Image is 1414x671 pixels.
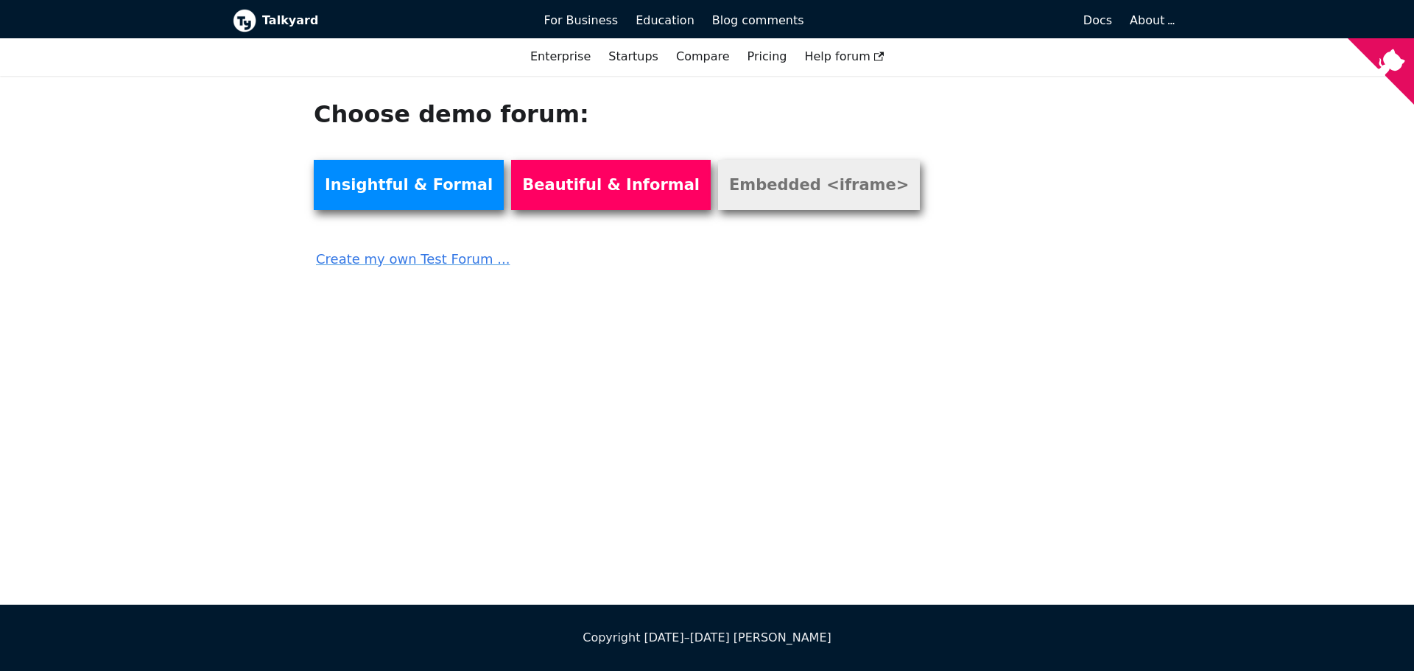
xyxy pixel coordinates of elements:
a: For Business [535,8,627,33]
a: Education [627,8,703,33]
a: Embedded <iframe> [718,160,920,210]
span: Blog comments [712,13,804,27]
span: Docs [1083,13,1112,27]
a: Blog comments [703,8,813,33]
a: About [1130,13,1172,27]
a: Startups [599,44,667,69]
a: Pricing [739,44,796,69]
div: Copyright [DATE]–[DATE] [PERSON_NAME] [233,628,1181,647]
img: Talkyard logo [233,9,256,32]
span: For Business [544,13,619,27]
a: Enterprise [521,44,599,69]
a: Create my own Test Forum ... [314,238,938,270]
b: Talkyard [262,11,524,30]
a: Docs [813,8,1122,33]
span: Education [636,13,694,27]
a: Talkyard logoTalkyard [233,9,524,32]
h1: Choose demo forum: [314,99,938,129]
a: Help forum [795,44,893,69]
a: Insightful & Formal [314,160,504,210]
span: Help forum [804,49,884,63]
a: Compare [676,49,730,63]
a: Beautiful & Informal [511,160,711,210]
